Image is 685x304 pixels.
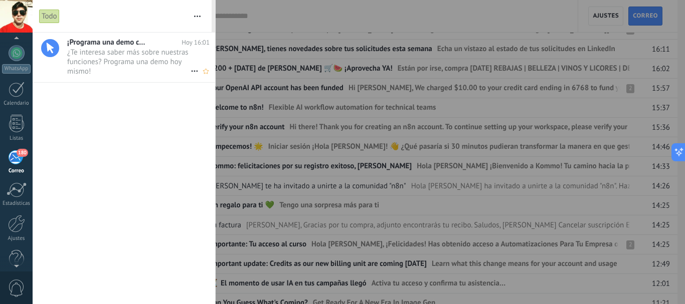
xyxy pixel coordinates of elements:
div: Correo [2,168,31,174]
div: WhatsApp [2,64,31,74]
div: Ajustes [2,235,31,242]
div: Todo [39,9,60,24]
span: 180 [17,149,28,157]
div: Calendario [2,100,31,107]
span: Hoy 16:01 [182,38,210,47]
span: ¡Programa una demo con un experto! [67,38,147,47]
span: ¿Te interesa saber más sobre nuestras funciones? Programa una demo hoy mismo! [67,48,191,76]
a: ¡Programa una demo con un experto! Hoy 16:01 ¿Te interesa saber más sobre nuestras funciones? Pro... [33,33,215,82]
div: Estadísticas [2,200,31,207]
div: Listas [2,135,31,142]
